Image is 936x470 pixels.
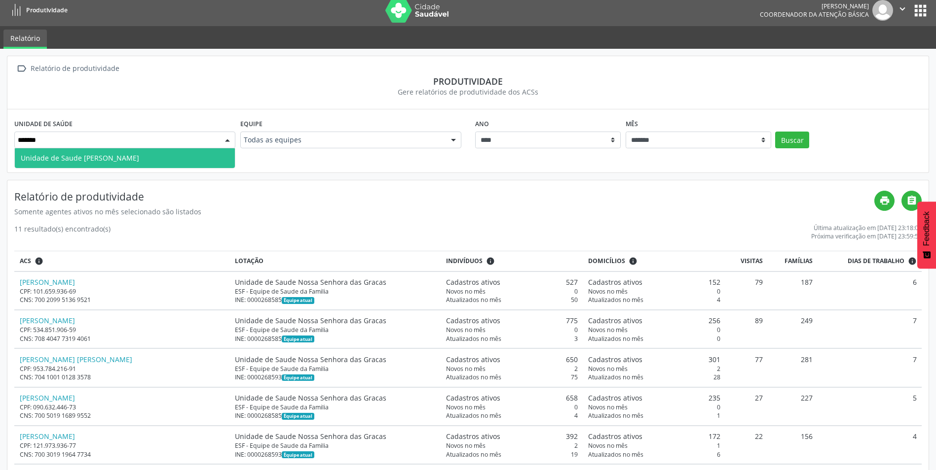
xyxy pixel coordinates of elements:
div: 152 [588,277,720,287]
div: INE: 0000268585 [235,335,436,343]
a: Produtividade [7,2,68,18]
div: Produtividade [14,76,922,87]
a: print [874,191,895,211]
div: Gere relatórios de produtividade dos ACSs [14,87,922,97]
div: INE: 0000268593 [235,450,436,459]
span: Novos no mês [446,365,486,373]
span: Esta é a equipe atual deste Agente [282,413,314,420]
span: Unidade de Saude [PERSON_NAME] [21,153,139,163]
span: Atualizados no mês [588,373,643,381]
a: [PERSON_NAME] [20,432,75,441]
div: INE: 0000268593 [235,373,436,381]
i:  [906,195,917,206]
span: Cadastros ativos [446,277,500,287]
a:  [901,191,922,211]
div: 172 [588,431,720,441]
i:  [897,3,908,14]
div: Unidade de Saude Nossa Senhora das Gracas [235,354,436,365]
div: 4 [446,411,578,420]
div: INE: 0000268585 [235,411,436,420]
div: 19 [446,450,578,459]
div: 0 [446,403,578,411]
div: 2 [588,365,720,373]
div: 11 resultado(s) encontrado(s) [14,224,111,240]
button: apps [912,2,929,19]
div: 527 [446,277,578,287]
span: Cadastros ativos [446,315,500,326]
div: ESF - Equipe de Saude da Familia [235,403,436,411]
div: 50 [446,296,578,304]
div: 0 [588,326,720,334]
span: Novos no mês [446,326,486,334]
div: 775 [446,315,578,326]
td: 187 [768,271,818,310]
div: CPF: 953.784.216-91 [20,365,225,373]
div: ESF - Equipe de Saude da Familia [235,441,436,450]
span: Cadastros ativos [446,354,500,365]
span: ACS [20,257,31,266]
div: CPF: 534.851.906-59 [20,326,225,334]
div: 4 [588,296,720,304]
span: Cadastros ativos [588,354,642,365]
td: 6 [818,271,922,310]
div: Última atualização em [DATE] 23:18:00 [811,224,922,232]
div: Somente agentes ativos no mês selecionado são listados [14,206,874,217]
button: Feedback - Mostrar pesquisa [917,201,936,269]
div: 75 [446,373,578,381]
div: CNS: 708 4047 7319 4061 [20,335,225,343]
div: 650 [446,354,578,365]
i: Dias em que o(a) ACS fez pelo menos uma visita, ou ficha de cadastro individual ou cadastro domic... [908,257,917,266]
div: 235 [588,393,720,403]
td: 89 [725,310,768,348]
div: CPF: 090.632.446-73 [20,403,225,411]
span: Coordenador da Atenção Básica [760,10,869,19]
div: Próxima verificação em [DATE] 23:59:59 [811,232,922,240]
span: Todas as equipes [244,135,441,145]
td: 5 [818,387,922,426]
label: Unidade de saúde [14,116,73,132]
div: 301 [588,354,720,365]
div: 2 [446,441,578,450]
span: Atualizados no mês [588,335,643,343]
div: 2 [446,365,578,373]
div: CNS: 700 5019 1689 9552 [20,411,225,420]
span: Esta é a equipe atual deste Agente [282,451,314,458]
h4: Relatório de produtividade [14,191,874,203]
span: Novos no mês [588,365,628,373]
span: Domicílios [588,257,625,266]
div: Unidade de Saude Nossa Senhora das Gracas [235,277,436,287]
button: Buscar [775,132,809,148]
span: Cadastros ativos [446,393,500,403]
span: Atualizados no mês [588,450,643,459]
div: CNS: 700 2099 5136 9521 [20,296,225,304]
span: Novos no mês [446,441,486,450]
div: 28 [588,373,720,381]
label: Ano [475,116,489,132]
div: 658 [446,393,578,403]
span: Atualizados no mês [588,296,643,304]
span: Novos no mês [588,441,628,450]
i: ACSs que estiveram vinculados a uma UBS neste período, mesmo sem produtividade. [35,257,43,266]
span: Esta é a equipe atual deste Agente [282,297,314,304]
span: Feedback [922,211,931,246]
div: Unidade de Saude Nossa Senhora das Gracas [235,431,436,441]
th: Famílias [768,251,818,271]
div: ESF - Equipe de Saude da Familia [235,365,436,373]
div: 0 [588,287,720,296]
span: Cadastros ativos [446,431,500,441]
div: Unidade de Saude Nossa Senhora das Gracas [235,315,436,326]
td: 156 [768,426,818,464]
div: 0 [588,403,720,411]
a: [PERSON_NAME] [20,393,75,403]
div: CPF: 101.659.936-69 [20,287,225,296]
label: Mês [626,116,638,132]
i:  [14,62,29,76]
td: 77 [725,348,768,387]
div: Unidade de Saude Nossa Senhora das Gracas [235,393,436,403]
div: Relatório de produtividade [29,62,121,76]
a: [PERSON_NAME] [PERSON_NAME] [20,355,132,364]
i: <div class="text-left"> <div> <strong>Cadastros ativos:</strong> Cadastros que estão vinculados a... [486,257,495,266]
span: Novos no mês [588,287,628,296]
div: ESF - Equipe de Saude da Familia [235,326,436,334]
th: Lotação [230,251,441,271]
